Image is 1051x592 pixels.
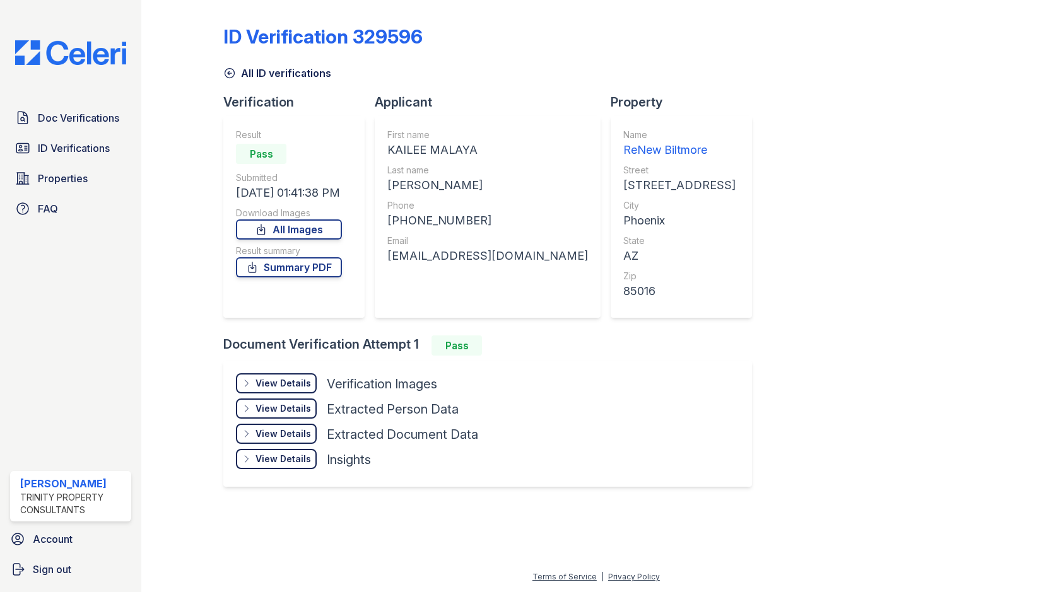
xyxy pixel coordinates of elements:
[236,245,342,257] div: Result summary
[432,335,482,356] div: Pass
[10,166,131,191] a: Properties
[375,93,611,111] div: Applicant
[623,164,736,177] div: Street
[223,25,423,48] div: ID Verification 329596
[236,129,342,141] div: Result
[387,164,588,177] div: Last name
[532,572,597,581] a: Terms of Service
[623,247,736,265] div: AZ
[236,207,342,219] div: Download Images
[255,377,311,390] div: View Details
[38,141,110,156] span: ID Verifications
[10,105,131,131] a: Doc Verifications
[38,110,119,125] span: Doc Verifications
[20,476,126,491] div: [PERSON_NAME]
[623,199,736,212] div: City
[387,141,588,159] div: KAILEE MALAYA
[327,426,478,443] div: Extracted Document Data
[387,247,588,265] div: [EMAIL_ADDRESS][DOMAIN_NAME]
[236,144,286,164] div: Pass
[236,171,342,184] div: Submitted
[327,400,459,418] div: Extracted Person Data
[387,129,588,141] div: First name
[5,557,136,582] a: Sign out
[623,141,736,159] div: ReNew Biltmore
[5,526,136,552] a: Account
[623,212,736,229] div: Phoenix
[623,177,736,194] div: [STREET_ADDRESS]
[255,453,311,465] div: View Details
[608,572,660,581] a: Privacy Policy
[38,201,58,216] span: FAQ
[5,40,136,65] img: CE_Logo_Blue-a8612792a0a2168367f1c8372b55b34899dd931a85d93a1a3d3e32e68fde9ad4.png
[223,93,375,111] div: Verification
[327,451,371,468] div: Insights
[623,235,736,247] div: State
[223,335,762,356] div: Document Verification Attempt 1
[223,66,331,81] a: All ID verifications
[255,427,311,440] div: View Details
[387,177,588,194] div: [PERSON_NAME]
[387,199,588,212] div: Phone
[623,129,736,159] a: Name ReNew Biltmore
[255,402,311,415] div: View Details
[38,171,88,186] span: Properties
[327,375,437,393] div: Verification Images
[387,212,588,229] div: [PHONE_NUMBER]
[236,257,342,277] a: Summary PDF
[623,270,736,282] div: Zip
[623,282,736,300] div: 85016
[611,93,762,111] div: Property
[623,129,736,141] div: Name
[387,235,588,247] div: Email
[10,196,131,221] a: FAQ
[601,572,604,581] div: |
[236,184,342,202] div: [DATE] 01:41:38 PM
[10,136,131,161] a: ID Verifications
[20,491,126,516] div: Trinity Property Consultants
[33,531,73,547] span: Account
[236,219,342,240] a: All Images
[33,562,71,577] span: Sign out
